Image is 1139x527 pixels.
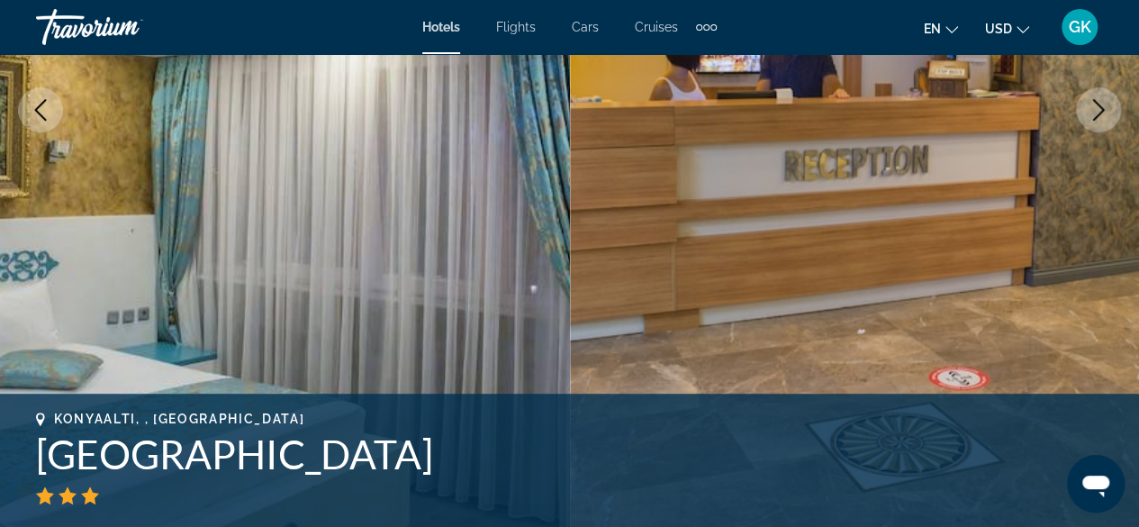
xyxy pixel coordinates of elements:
button: Extra navigation items [696,13,717,41]
a: Travorium [36,4,216,50]
a: Hotels [422,20,460,34]
button: Next image [1076,87,1121,132]
button: Change language [924,15,958,41]
button: Previous image [18,87,63,132]
span: en [924,22,941,36]
button: Change currency [985,15,1029,41]
a: Flights [496,20,536,34]
button: User Menu [1056,8,1103,46]
span: USD [985,22,1012,36]
a: Cruises [635,20,678,34]
span: Konyaalti, , [GEOGRAPHIC_DATA] [54,412,304,426]
iframe: Кнопка запуска окна обмена сообщениями [1067,455,1125,513]
a: Cars [572,20,599,34]
h1: [GEOGRAPHIC_DATA] [36,431,1103,477]
span: GK [1069,18,1091,36]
